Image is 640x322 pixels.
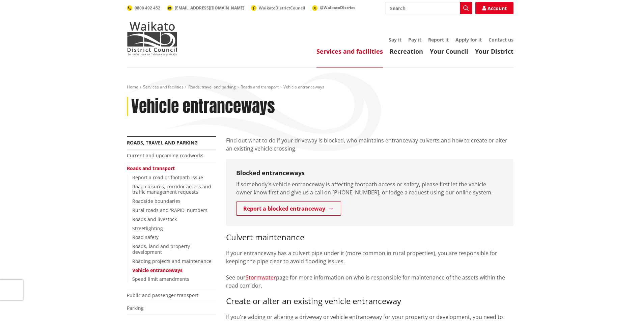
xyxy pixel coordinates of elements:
[259,5,305,11] span: WaikatoDistrictCouncil
[132,258,212,264] a: Roading projects and maintenance
[236,180,503,196] p: If somebody's vehicle entranceway is affecting footpath access or safety, please first let the ve...
[283,84,324,90] span: Vehicle entranceways
[428,36,449,43] a: Report it
[132,267,183,273] a: Vehicle entranceways
[236,169,503,177] h3: Blocked entranceways
[489,36,513,43] a: Contact us
[312,5,355,10] a: @WaikatoDistrict
[175,5,244,11] span: [EMAIL_ADDRESS][DOMAIN_NAME]
[246,274,276,281] a: Stormwater
[127,139,198,146] a: Roads, travel and parking
[132,276,189,282] a: Speed limit amendments
[127,5,160,11] a: 0800 492 452
[132,225,163,232] a: Streetlighting
[132,207,207,213] a: Rural roads and 'RAPID' numbers
[390,47,423,55] a: Recreation
[320,5,355,10] span: @WaikatoDistrict
[226,296,513,306] h3: Create or alter an existing vehicle entranceway
[127,22,177,55] img: Waikato District Council - Te Kaunihera aa Takiwaa o Waikato
[132,243,190,255] a: Roads, land and property development
[251,5,305,11] a: WaikatoDistrictCouncil
[127,84,138,90] a: Home
[167,5,244,11] a: [EMAIL_ADDRESS][DOMAIN_NAME]
[127,152,203,159] a: Current and upcoming roadworks
[226,249,513,290] p: If your entranceway has a culvert pipe under it (more common in rural properties), you are respon...
[455,36,482,43] a: Apply for it
[188,84,236,90] a: Roads, travel and parking
[408,36,421,43] a: Pay it
[127,84,513,90] nav: breadcrumb
[135,5,160,11] span: 0800 492 452
[226,136,513,153] p: Find out what to do if your driveway is blocked, who maintains entranceway culverts and how to cr...
[475,2,513,14] a: Account
[132,216,177,222] a: Roads and livestock
[127,292,198,298] a: Public and passenger transport
[127,305,144,311] a: Parking
[430,47,468,55] a: Your Council
[475,47,513,55] a: Your District
[132,234,159,240] a: Road safety
[386,2,472,14] input: Search input
[131,97,275,116] h1: Vehicle entranceways
[132,198,180,204] a: Roadside boundaries
[132,183,211,195] a: Road closures, corridor access and traffic management requests
[316,47,383,55] a: Services and facilities
[241,84,279,90] a: Roads and transport
[143,84,184,90] a: Services and facilities
[127,165,175,171] a: Roads and transport
[236,202,341,216] a: Report a blocked entranceway
[132,174,203,181] a: Report a road or footpath issue
[226,233,513,242] h3: Culvert maintenance
[389,36,401,43] a: Say it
